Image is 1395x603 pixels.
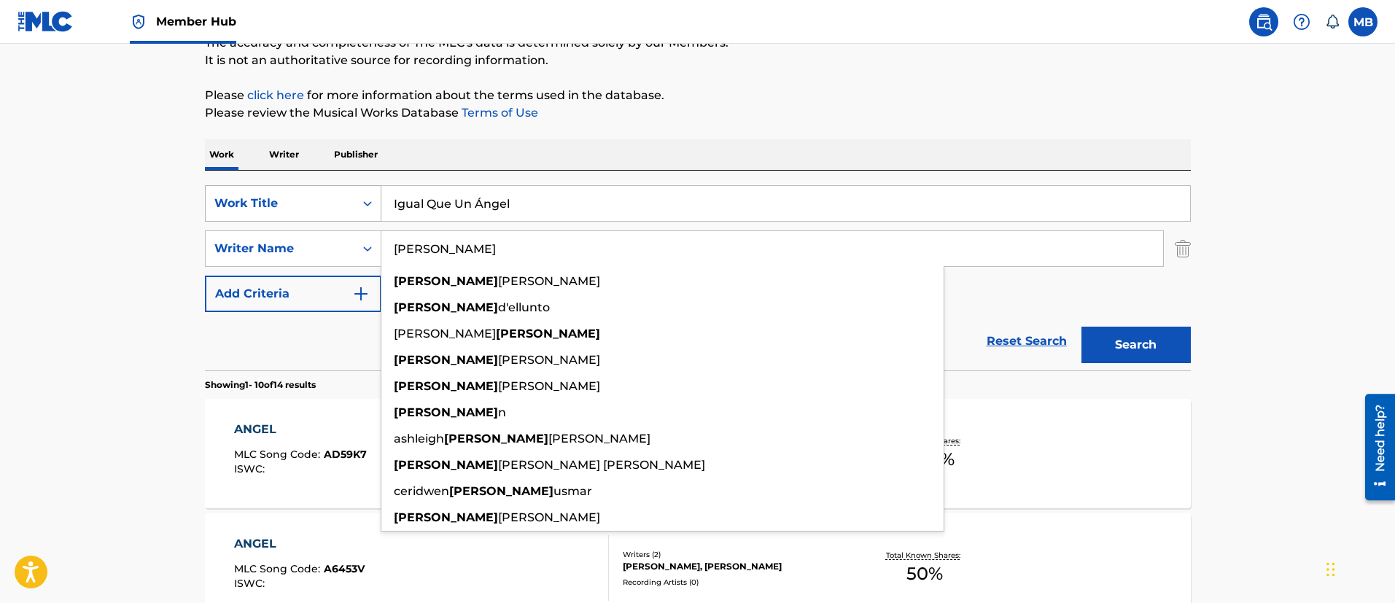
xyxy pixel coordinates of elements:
[623,560,843,573] div: [PERSON_NAME], [PERSON_NAME]
[205,185,1191,370] form: Search Form
[234,421,367,438] div: ANGEL
[623,577,843,588] div: Recording Artists ( 0 )
[265,139,303,170] p: Writer
[1175,230,1191,267] img: Delete Criterion
[1354,388,1395,505] iframe: Resource Center
[330,139,382,170] p: Publisher
[234,448,324,461] span: MLC Song Code :
[247,88,304,102] a: click here
[1326,548,1335,591] div: Drag
[498,353,600,367] span: [PERSON_NAME]
[130,13,147,31] img: Top Rightsholder
[498,510,600,524] span: [PERSON_NAME]
[449,484,553,498] strong: [PERSON_NAME]
[214,240,346,257] div: Writer Name
[906,561,943,587] span: 50 %
[548,432,650,446] span: [PERSON_NAME]
[324,448,367,461] span: AD59K7
[1322,533,1395,603] iframe: Chat Widget
[394,484,449,498] span: ceridwen
[214,195,346,212] div: Work Title
[394,458,498,472] strong: [PERSON_NAME]
[979,325,1074,357] a: Reset Search
[394,405,498,419] strong: [PERSON_NAME]
[205,378,316,392] p: Showing 1 - 10 of 14 results
[205,139,238,170] p: Work
[394,379,498,393] strong: [PERSON_NAME]
[553,484,592,498] span: usmar
[886,550,964,561] p: Total Known Shares:
[18,11,74,32] img: MLC Logo
[1348,7,1377,36] div: User Menu
[205,87,1191,104] p: Please for more information about the terms used in the database.
[498,274,600,288] span: [PERSON_NAME]
[394,274,498,288] strong: [PERSON_NAME]
[394,327,496,341] span: [PERSON_NAME]
[1081,327,1191,363] button: Search
[234,535,365,553] div: ANGEL
[459,106,538,120] a: Terms of Use
[1255,13,1272,31] img: search
[394,510,498,524] strong: [PERSON_NAME]
[234,577,268,590] span: ISWC :
[623,549,843,560] div: Writers ( 2 )
[352,285,370,303] img: 9d2ae6d4665cec9f34b9.svg
[498,405,506,419] span: n
[205,104,1191,122] p: Please review the Musical Works Database
[324,562,365,575] span: A6453V
[205,399,1191,508] a: ANGELMLC Song Code:AD59K7ISWC:Writers (3)[PERSON_NAME], [PERSON_NAME], [PERSON_NAME]Recording Art...
[496,327,600,341] strong: [PERSON_NAME]
[394,353,498,367] strong: [PERSON_NAME]
[205,52,1191,69] p: It is not an authoritative source for recording information.
[394,432,444,446] span: ashleigh
[498,379,600,393] span: [PERSON_NAME]
[234,462,268,475] span: ISWC :
[394,300,498,314] strong: [PERSON_NAME]
[156,13,236,30] span: Member Hub
[1287,7,1316,36] div: Help
[1249,7,1278,36] a: Public Search
[205,276,381,312] button: Add Criteria
[498,300,550,314] span: d'ellunto
[498,458,705,472] span: [PERSON_NAME] [PERSON_NAME]
[1325,15,1340,29] div: Notifications
[234,562,324,575] span: MLC Song Code :
[444,432,548,446] strong: [PERSON_NAME]
[1293,13,1310,31] img: help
